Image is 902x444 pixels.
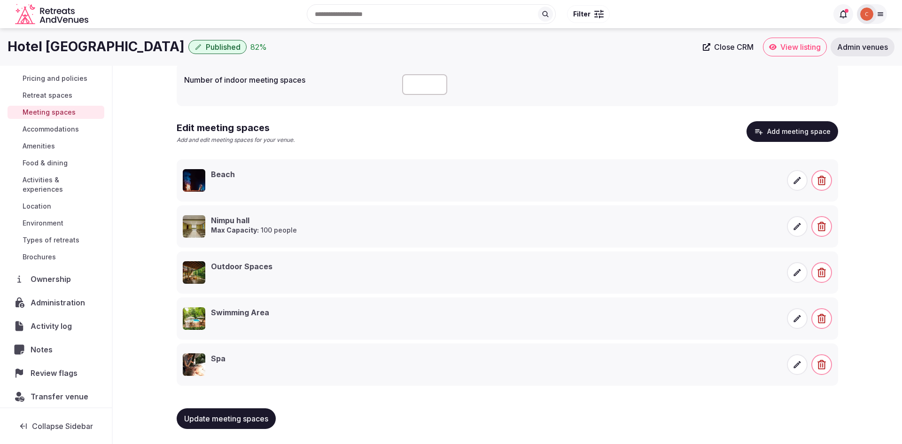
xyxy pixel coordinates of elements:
p: Add and edit meeting spaces for your venue. [177,136,295,144]
img: Outdoor Spaces [183,261,205,284]
button: Transfer venue [8,387,104,406]
strong: Max Capacity: [211,226,259,234]
h3: Beach [211,169,235,179]
span: Environment [23,218,63,228]
h3: Spa [211,353,225,364]
img: Spa [183,353,205,376]
a: Activity log [8,316,104,336]
span: Brochures [23,252,56,262]
a: Brochures [8,250,104,264]
button: Add meeting space [746,121,838,142]
a: Pricing and policies [8,72,104,85]
span: View listing [780,42,821,52]
button: Collapse Sidebar [8,416,104,436]
a: View listing [763,38,827,56]
a: Notes [8,340,104,359]
img: Catalina [860,8,873,21]
span: Ownership [31,273,75,285]
a: Admin venues [831,38,894,56]
a: Accommodations [8,123,104,136]
button: Published [188,40,247,54]
p: 100 people [211,226,297,235]
img: Beach [183,169,205,192]
span: Close CRM [714,42,754,52]
h1: Hotel [GEOGRAPHIC_DATA] [8,38,185,56]
a: Types of retreats [8,234,104,247]
a: Activities & experiences [8,173,104,196]
span: Retreat spaces [23,91,72,100]
span: Types of retreats [23,235,79,245]
a: Close CRM [697,38,759,56]
span: Review flags [31,367,81,379]
div: 82 % [250,41,267,53]
h2: Edit meeting spaces [177,121,295,134]
a: Food & dining [8,156,104,170]
span: Meeting spaces [23,108,76,117]
img: Nimpu hall [183,215,205,238]
span: Transfer venue [31,391,88,402]
span: Published [206,42,241,52]
button: Update meeting spaces [177,408,276,429]
a: Location [8,200,104,213]
span: Administration [31,297,89,308]
button: Filter [567,5,610,23]
h3: Nimpu hall [211,215,297,226]
a: Visit the homepage [15,4,90,25]
img: Swimming Area [183,307,205,330]
span: Filter [573,9,591,19]
button: 82% [250,41,267,53]
span: Food & dining [23,158,68,168]
a: Administration [8,293,104,312]
span: Activities & experiences [23,175,101,194]
a: Ownership [8,269,104,289]
svg: Retreats and Venues company logo [15,4,90,25]
h3: Outdoor Spaces [211,261,272,272]
a: Review flags [8,363,104,383]
label: Number of indoor meeting spaces [184,76,395,84]
span: Amenities [23,141,55,151]
span: Collapse Sidebar [32,421,93,431]
a: Amenities [8,140,104,153]
span: Location [23,202,51,211]
h3: Swimming Area [211,307,269,318]
a: Meeting spaces [8,106,104,119]
a: Environment [8,217,104,230]
span: Admin venues [837,42,888,52]
span: Notes [31,344,56,355]
span: Activity log [31,320,76,332]
span: Pricing and policies [23,74,87,83]
a: Retreat spaces [8,89,104,102]
span: Accommodations [23,125,79,134]
span: Update meeting spaces [184,414,268,423]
